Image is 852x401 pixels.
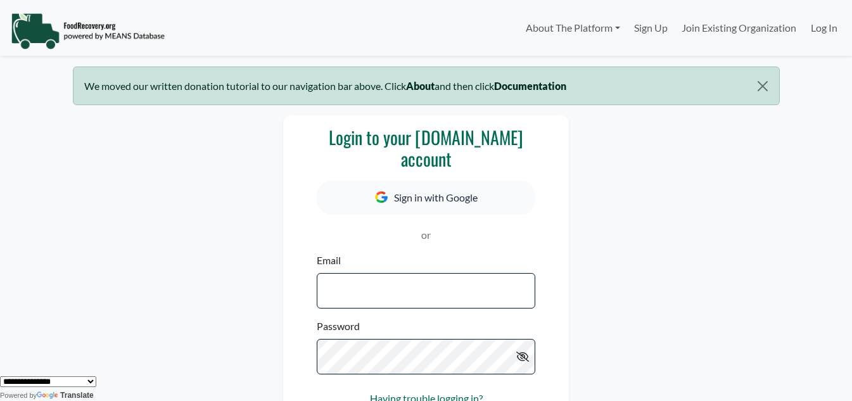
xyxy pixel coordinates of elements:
[406,80,435,92] b: About
[317,127,535,169] h3: Login to your [DOMAIN_NAME] account
[73,67,780,105] div: We moved our written donation tutorial to our navigation bar above. Click and then click
[675,15,803,41] a: Join Existing Organization
[494,80,566,92] b: Documentation
[804,15,844,41] a: Log In
[518,15,626,41] a: About The Platform
[375,191,388,203] img: Google Icon
[11,12,165,50] img: NavigationLogo_FoodRecovery-91c16205cd0af1ed486a0f1a7774a6544ea792ac00100771e7dd3ec7c0e58e41.png
[746,67,779,105] button: Close
[627,15,675,41] a: Sign Up
[37,391,94,400] a: Translate
[317,227,535,243] p: or
[317,181,535,215] button: Sign in with Google
[317,253,341,268] label: Email
[317,319,360,334] label: Password
[37,391,60,400] img: Google Translate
